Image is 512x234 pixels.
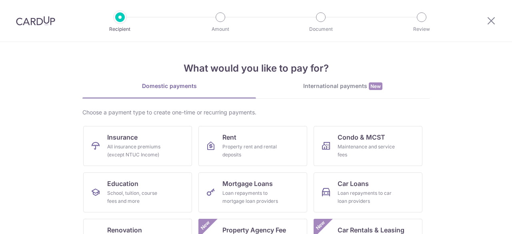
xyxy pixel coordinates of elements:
a: Car LoansLoan repayments to car loan providers [314,172,422,212]
img: CardUp [16,16,55,26]
span: Condo & MCST [338,132,385,142]
p: Review [392,25,451,33]
a: Mortgage LoansLoan repayments to mortgage loan providers [198,172,307,212]
div: Property rent and rental deposits [222,143,280,159]
p: Recipient [90,25,150,33]
a: RentProperty rent and rental deposits [198,126,307,166]
span: New [314,219,327,232]
span: Car Loans [338,179,369,188]
span: Rent [222,132,236,142]
a: Condo & MCSTMaintenance and service fees [314,126,422,166]
div: Choose a payment type to create one-time or recurring payments. [82,108,430,116]
div: Loan repayments to car loan providers [338,189,395,205]
div: Loan repayments to mortgage loan providers [222,189,280,205]
span: New [199,219,212,232]
div: Domestic payments [82,82,256,90]
span: New [369,82,382,90]
p: Amount [191,25,250,33]
div: Maintenance and service fees [338,143,395,159]
p: Document [291,25,350,33]
h4: What would you like to pay for? [82,61,430,76]
span: Mortgage Loans [222,179,273,188]
iframe: Opens a widget where you can find more information [461,210,504,230]
a: InsuranceAll insurance premiums (except NTUC Income) [83,126,192,166]
div: International payments [256,82,430,90]
span: Education [107,179,138,188]
div: All insurance premiums (except NTUC Income) [107,143,165,159]
span: Insurance [107,132,138,142]
div: School, tuition, course fees and more [107,189,165,205]
a: EducationSchool, tuition, course fees and more [83,172,192,212]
